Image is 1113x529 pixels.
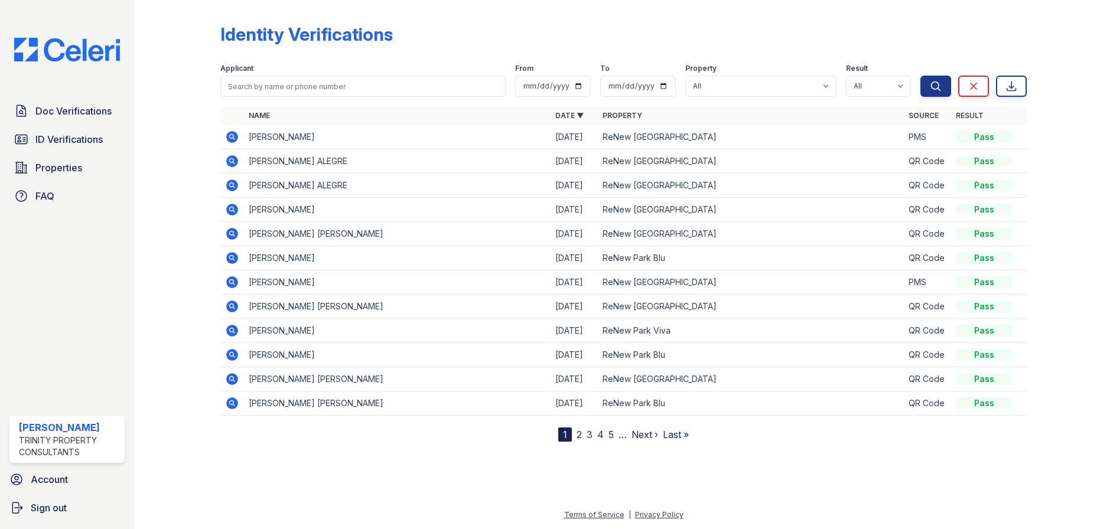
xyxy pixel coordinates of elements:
a: 3 [587,429,593,440]
a: Date ▼ [555,111,584,120]
td: [PERSON_NAME] ALEGRE [244,174,551,198]
td: ReNew Park Blu [598,343,904,367]
span: ID Verifications [35,132,103,146]
td: [PERSON_NAME] [PERSON_NAME] [244,222,551,246]
div: Pass [956,276,1013,288]
td: [DATE] [551,149,598,174]
div: 1 [558,427,572,442]
td: ReNew [GEOGRAPHIC_DATA] [598,295,904,319]
a: FAQ [9,184,125,208]
a: 5 [608,429,614,440]
td: [DATE] [551,125,598,149]
input: Search by name or phone number [220,76,506,97]
td: QR Code [904,198,951,222]
td: ReNew Park Blu [598,391,904,416]
td: [DATE] [551,367,598,391]
td: ReNew [GEOGRAPHIC_DATA] [598,270,904,295]
span: Doc Verifications [35,104,112,118]
div: Pass [956,325,1013,337]
td: [PERSON_NAME] ALEGRE [244,149,551,174]
td: [DATE] [551,222,598,246]
div: Pass [956,155,1013,167]
td: [PERSON_NAME] [244,246,551,270]
a: Next › [632,429,658,440]
img: CE_Logo_Blue-a8612792a0a2168367f1c8372b55b34899dd931a85d93a1a3d3e32e68fde9ad4.png [5,38,129,61]
a: Property [603,111,642,120]
span: Sign out [31,501,67,515]
td: [DATE] [551,174,598,198]
a: Account [5,468,129,491]
td: [PERSON_NAME] [244,319,551,343]
td: [PERSON_NAME] [244,125,551,149]
td: QR Code [904,222,951,246]
td: [PERSON_NAME] [PERSON_NAME] [244,391,551,416]
td: PMS [904,125,951,149]
a: Properties [9,156,125,179]
label: Result [846,64,868,73]
div: [PERSON_NAME] [19,420,120,435]
td: QR Code [904,367,951,391]
td: [PERSON_NAME] [244,198,551,222]
div: Trinity Property Consultants [19,435,120,458]
td: QR Code [904,246,951,270]
div: Identity Verifications [220,24,393,45]
a: 4 [597,429,604,440]
td: QR Code [904,343,951,367]
span: Properties [35,161,82,175]
td: [PERSON_NAME] [244,270,551,295]
div: Pass [956,131,1013,143]
span: … [619,427,627,442]
label: Property [685,64,717,73]
div: Pass [956,252,1013,264]
td: [PERSON_NAME] [PERSON_NAME] [244,295,551,319]
a: Name [249,111,270,120]
a: Doc Verifications [9,99,125,123]
td: [DATE] [551,343,598,367]
td: [DATE] [551,198,598,222]
div: Pass [956,228,1013,240]
td: [PERSON_NAME] [PERSON_NAME] [244,367,551,391]
td: ReNew [GEOGRAPHIC_DATA] [598,367,904,391]
a: Terms of Service [564,510,624,519]
a: Privacy Policy [635,510,684,519]
td: ReNew Park Blu [598,246,904,270]
td: QR Code [904,391,951,416]
a: Result [956,111,984,120]
div: Pass [956,179,1013,191]
td: QR Code [904,174,951,198]
div: Pass [956,349,1013,361]
span: Account [31,472,68,486]
a: ID Verifications [9,128,125,151]
td: QR Code [904,295,951,319]
td: [DATE] [551,270,598,295]
td: [DATE] [551,295,598,319]
td: ReNew [GEOGRAPHIC_DATA] [598,149,904,174]
a: Source [909,111,939,120]
div: Pass [956,301,1013,312]
td: ReNew [GEOGRAPHIC_DATA] [598,222,904,246]
td: QR Code [904,149,951,174]
div: Pass [956,397,1013,409]
a: Sign out [5,496,129,520]
td: [DATE] [551,391,598,416]
td: [DATE] [551,319,598,343]
td: ReNew [GEOGRAPHIC_DATA] [598,198,904,222]
td: [PERSON_NAME] [244,343,551,367]
div: | [629,510,631,519]
td: QR Code [904,319,951,343]
span: FAQ [35,189,54,203]
div: Pass [956,204,1013,215]
td: PMS [904,270,951,295]
label: From [515,64,533,73]
td: [DATE] [551,246,598,270]
td: ReNew [GEOGRAPHIC_DATA] [598,174,904,198]
a: 2 [577,429,582,440]
label: Applicant [220,64,253,73]
td: ReNew [GEOGRAPHIC_DATA] [598,125,904,149]
label: To [600,64,610,73]
div: Pass [956,373,1013,385]
td: ReNew Park Viva [598,319,904,343]
a: Last » [663,429,689,440]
